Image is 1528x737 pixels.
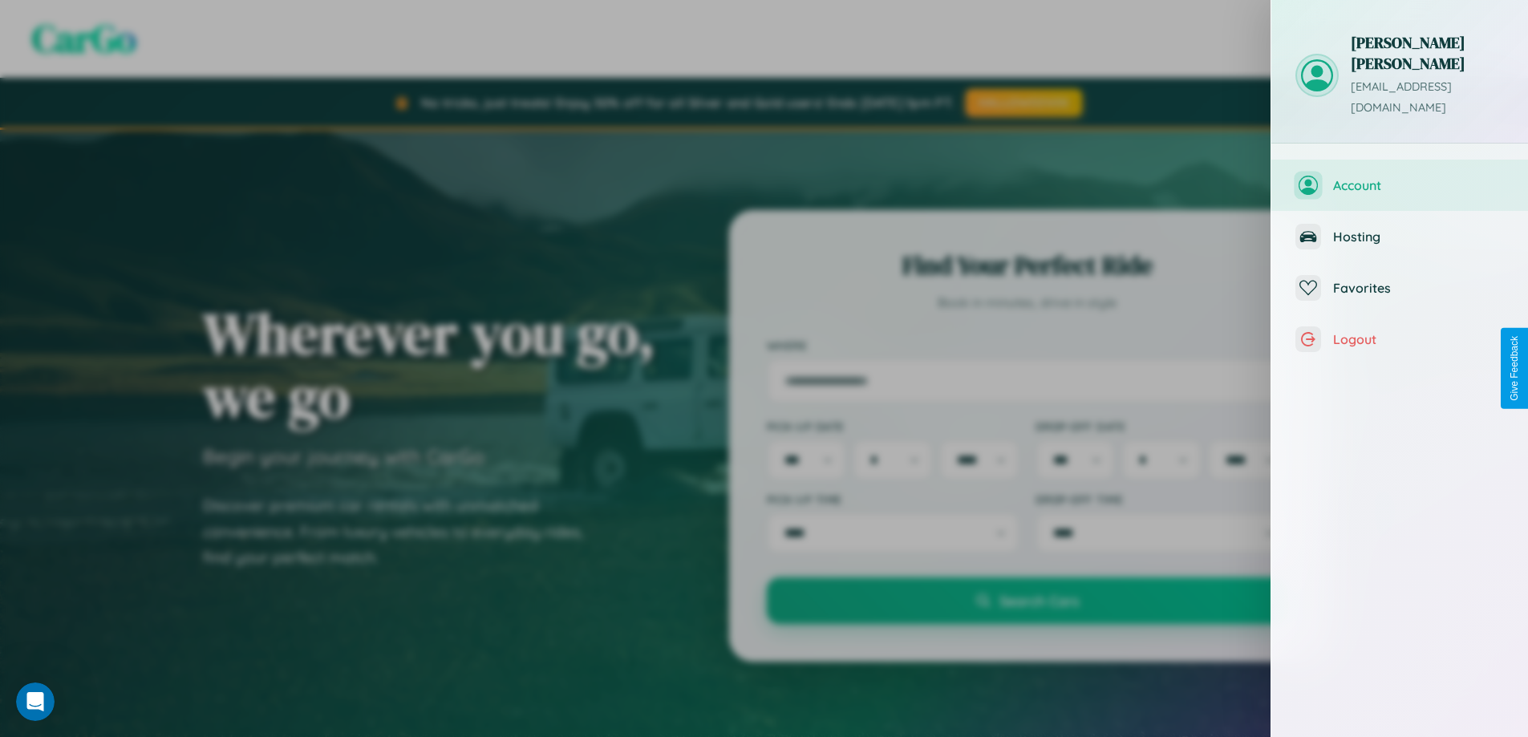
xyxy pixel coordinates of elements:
[1271,211,1528,262] button: Hosting
[1271,262,1528,314] button: Favorites
[1509,336,1520,401] div: Give Feedback
[1271,314,1528,365] button: Logout
[1271,160,1528,211] button: Account
[1333,280,1504,296] span: Favorites
[1351,32,1504,74] h3: [PERSON_NAME] [PERSON_NAME]
[1351,77,1504,119] p: [EMAIL_ADDRESS][DOMAIN_NAME]
[1333,177,1504,193] span: Account
[1333,331,1504,347] span: Logout
[1333,229,1504,245] span: Hosting
[16,682,55,721] iframe: Intercom live chat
